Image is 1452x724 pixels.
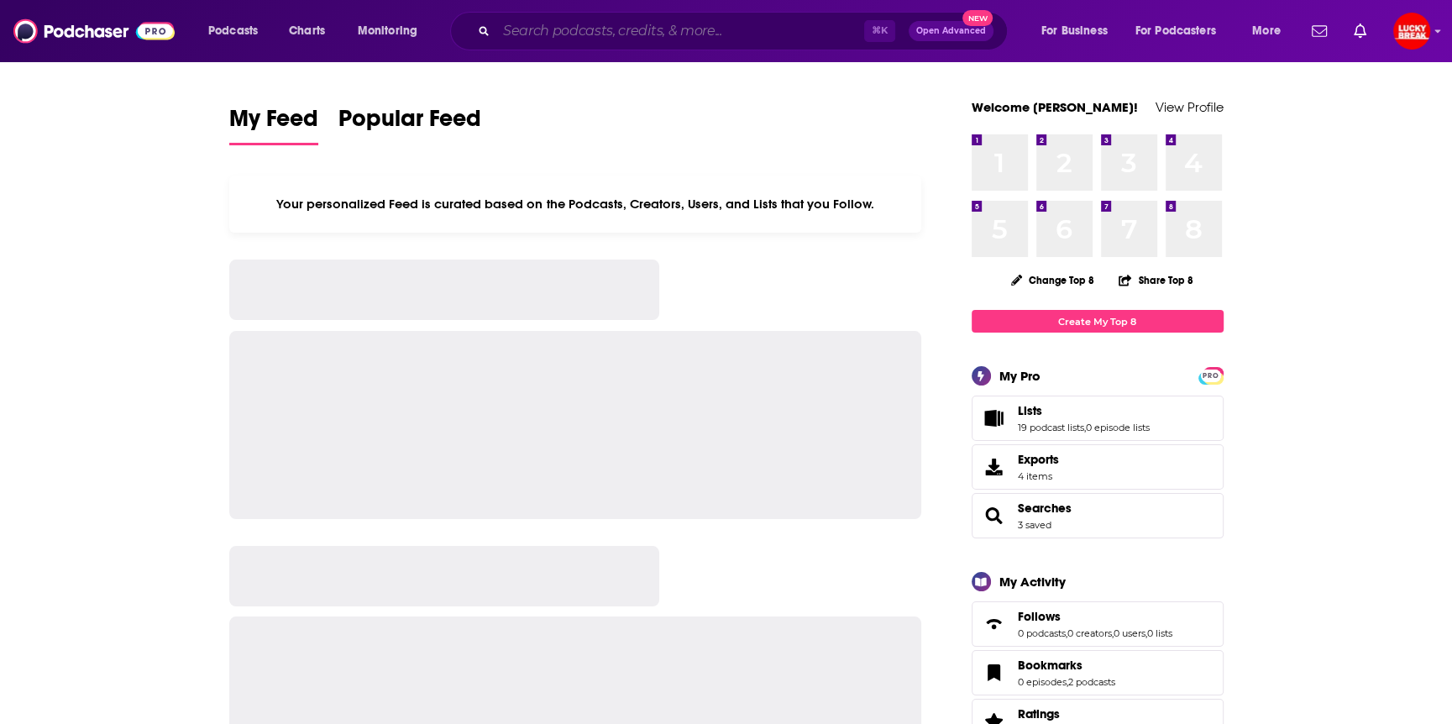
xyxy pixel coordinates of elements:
[1393,13,1430,50] img: User Profile
[1018,658,1115,673] a: Bookmarks
[197,18,280,45] button: open menu
[466,12,1024,50] div: Search podcasts, credits, & more...
[1347,17,1373,45] a: Show notifications dropdown
[972,650,1224,695] span: Bookmarks
[962,10,993,26] span: New
[1118,264,1193,296] button: Share Top 8
[978,455,1011,479] span: Exports
[13,15,175,47] img: Podchaser - Follow, Share and Rate Podcasts
[999,368,1041,384] div: My Pro
[1018,706,1060,721] span: Ratings
[1018,609,1061,624] span: Follows
[1018,501,1072,516] a: Searches
[1018,609,1172,624] a: Follows
[208,19,258,43] span: Podcasts
[229,176,922,233] div: Your personalized Feed is curated based on the Podcasts, Creators, Users, and Lists that you Follow.
[1086,422,1150,433] a: 0 episode lists
[1067,627,1112,639] a: 0 creators
[1068,676,1115,688] a: 2 podcasts
[1393,13,1430,50] span: Logged in as annagregory
[1114,627,1145,639] a: 0 users
[1018,676,1067,688] a: 0 episodes
[338,104,481,145] a: Popular Feed
[1018,519,1051,531] a: 3 saved
[1124,18,1240,45] button: open menu
[978,661,1011,685] a: Bookmarks
[1018,658,1082,673] span: Bookmarks
[1018,470,1059,482] span: 4 items
[338,104,481,143] span: Popular Feed
[229,104,318,143] span: My Feed
[972,493,1224,538] span: Searches
[978,504,1011,527] a: Searches
[1201,369,1221,381] a: PRO
[1018,422,1084,433] a: 19 podcast lists
[1067,676,1068,688] span: ,
[1112,627,1114,639] span: ,
[1018,452,1059,467] span: Exports
[1201,370,1221,382] span: PRO
[1030,18,1129,45] button: open menu
[289,19,325,43] span: Charts
[1305,17,1334,45] a: Show notifications dropdown
[1084,422,1086,433] span: ,
[1135,19,1216,43] span: For Podcasters
[916,27,986,35] span: Open Advanced
[1018,627,1066,639] a: 0 podcasts
[278,18,335,45] a: Charts
[496,18,864,45] input: Search podcasts, credits, & more...
[1240,18,1302,45] button: open menu
[978,407,1011,430] a: Lists
[1018,403,1042,418] span: Lists
[1018,706,1116,721] a: Ratings
[1147,627,1172,639] a: 0 lists
[1252,19,1281,43] span: More
[864,20,895,42] span: ⌘ K
[1066,627,1067,639] span: ,
[972,310,1224,333] a: Create My Top 8
[229,104,318,145] a: My Feed
[909,21,993,41] button: Open AdvancedNew
[972,601,1224,647] span: Follows
[358,19,417,43] span: Monitoring
[1145,627,1147,639] span: ,
[1156,99,1224,115] a: View Profile
[972,444,1224,490] a: Exports
[972,99,1138,115] a: Welcome [PERSON_NAME]!
[978,612,1011,636] a: Follows
[1001,270,1105,291] button: Change Top 8
[972,396,1224,441] span: Lists
[1018,403,1150,418] a: Lists
[999,574,1066,590] div: My Activity
[1041,19,1108,43] span: For Business
[1393,13,1430,50] button: Show profile menu
[346,18,439,45] button: open menu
